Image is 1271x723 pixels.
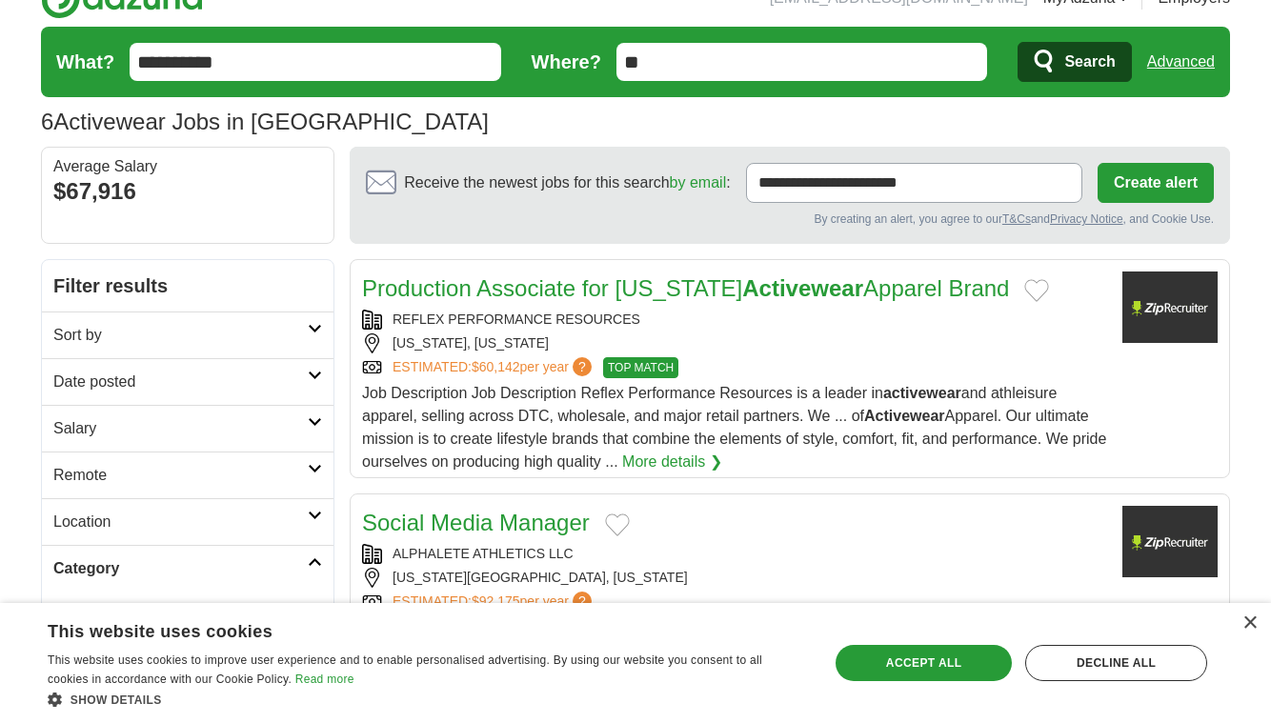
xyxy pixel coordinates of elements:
[532,48,601,76] label: Where?
[864,408,945,424] strong: Activewear
[1122,506,1218,577] img: Company logo
[836,645,1012,681] div: Accept all
[404,171,730,194] span: Receive the newest jobs for this search :
[1002,212,1031,226] a: T&Cs
[53,324,308,347] h2: Sort by
[362,510,590,535] a: Social Media Manager
[1050,212,1123,226] a: Privacy Notice
[53,464,308,487] h2: Remote
[883,385,961,401] strong: activewear
[1064,43,1115,81] span: Search
[670,174,727,191] a: by email
[1122,271,1218,343] img: Company logo
[1025,645,1207,681] div: Decline all
[362,544,1107,564] div: ALPHALETE ATHLETICS LLC
[472,593,520,609] span: $92,175
[1018,42,1131,82] button: Search
[393,592,595,612] a: ESTIMATED:$92,175per year?
[71,693,162,707] span: Show details
[53,417,308,440] h2: Salary
[605,513,630,536] button: Add to favorite jobs
[48,614,758,643] div: This website uses cookies
[42,405,333,452] a: Salary
[42,260,333,311] h2: Filter results
[366,211,1214,228] div: By creating an alert, you agree to our and , and Cookie Use.
[362,275,1009,301] a: Production Associate for [US_STATE]ActivewearApparel Brand
[622,451,722,473] a: More details ❯
[41,109,489,134] h1: Activewear Jobs in [GEOGRAPHIC_DATA]
[1098,163,1214,203] button: Create alert
[573,592,592,611] span: ?
[1024,279,1049,302] button: Add to favorite jobs
[393,357,595,378] a: ESTIMATED:$60,142per year?
[56,48,114,76] label: What?
[1147,43,1215,81] a: Advanced
[1242,616,1257,631] div: Close
[42,545,333,592] a: Category
[362,568,1107,588] div: [US_STATE][GEOGRAPHIC_DATA], [US_STATE]
[53,511,308,533] h2: Location
[41,105,53,139] span: 6
[53,371,308,393] h2: Date posted
[573,357,592,376] span: ?
[362,333,1107,353] div: [US_STATE], [US_STATE]
[53,174,322,209] div: $67,916
[603,357,678,378] span: TOP MATCH
[362,310,1107,330] div: REFLEX PERFORMANCE RESOURCES
[53,557,308,580] h2: Category
[42,498,333,545] a: Location
[295,673,354,686] a: Read more, opens a new window
[42,311,333,358] a: Sort by
[53,159,322,174] div: Average Salary
[48,653,762,686] span: This website uses cookies to improve user experience and to enable personalised advertising. By u...
[362,385,1106,470] span: Job Description Job Description Reflex Performance Resources is a leader in and athleisure appare...
[472,359,520,374] span: $60,142
[42,452,333,498] a: Remote
[742,275,863,301] strong: Activewear
[48,690,806,709] div: Show details
[42,358,333,405] a: Date posted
